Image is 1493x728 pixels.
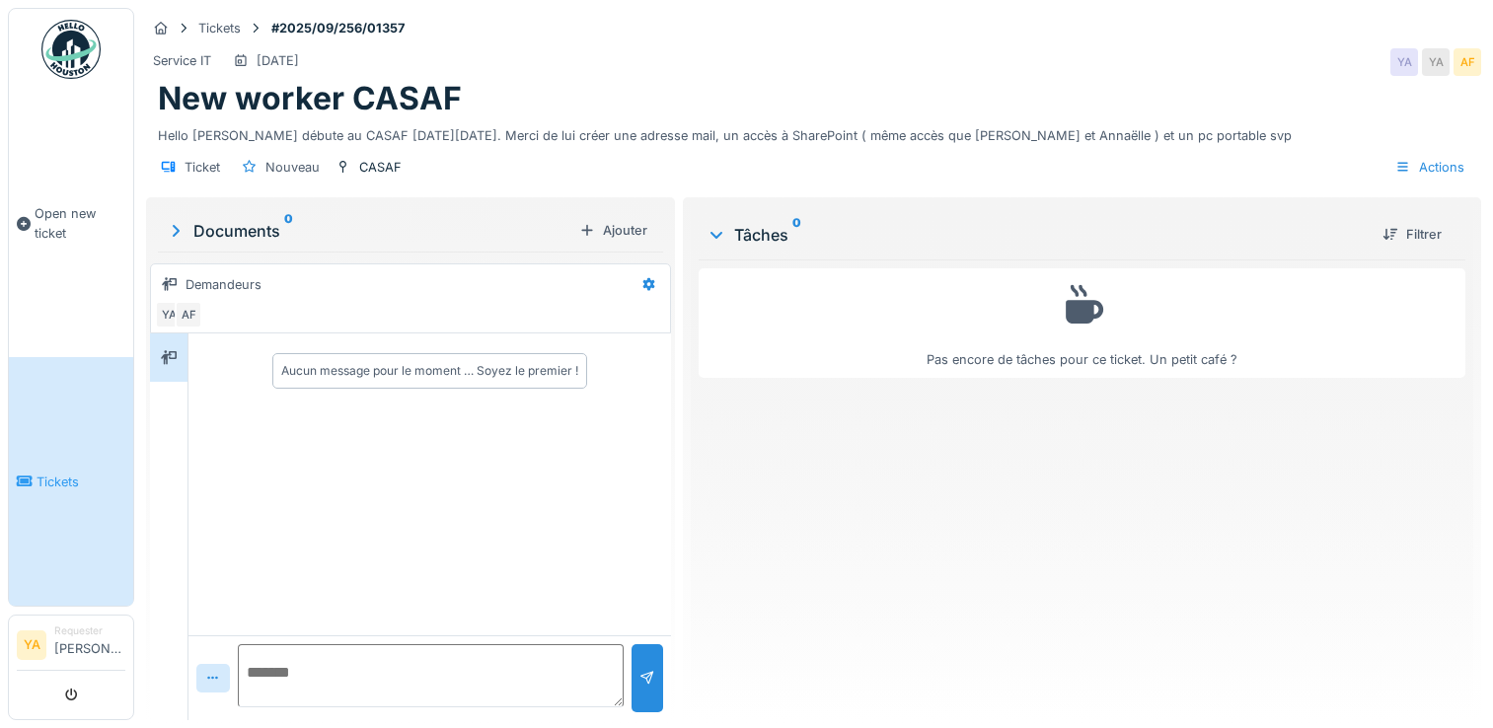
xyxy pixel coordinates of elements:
span: Open new ticket [35,204,125,242]
div: CASAF [359,158,402,177]
div: Hello [PERSON_NAME] débute au CASAF [DATE][DATE]. Merci de lui créer une adresse mail, un accès à... [158,118,1469,145]
div: Tâches [707,223,1367,247]
div: YA [1390,48,1418,76]
a: Tickets [9,357,133,606]
div: AF [1454,48,1481,76]
div: Tickets [198,19,241,37]
div: [DATE] [257,51,299,70]
sup: 0 [792,223,801,247]
div: Demandeurs [186,275,261,294]
div: Ticket [185,158,220,177]
div: Documents [166,219,571,243]
div: Pas encore de tâches pour ce ticket. Un petit café ? [711,277,1453,369]
span: Tickets [37,473,125,491]
div: Nouveau [265,158,320,177]
h1: New worker CASAF [158,80,462,117]
li: [PERSON_NAME] [54,623,125,666]
li: YA [17,630,46,660]
div: Service IT [153,51,211,70]
a: YA Requester[PERSON_NAME] [17,623,125,671]
div: Requester [54,623,125,638]
strong: #2025/09/256/01357 [263,19,412,37]
sup: 0 [284,219,293,243]
div: Actions [1386,153,1473,182]
a: Open new ticket [9,90,133,357]
div: YA [1422,48,1450,76]
img: Badge_color-CXgf-gQk.svg [41,20,101,79]
div: Ajouter [571,217,655,244]
div: YA [155,301,183,328]
div: Filtrer [1375,221,1450,248]
div: AF [175,301,202,328]
div: Aucun message pour le moment … Soyez le premier ! [281,362,578,380]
